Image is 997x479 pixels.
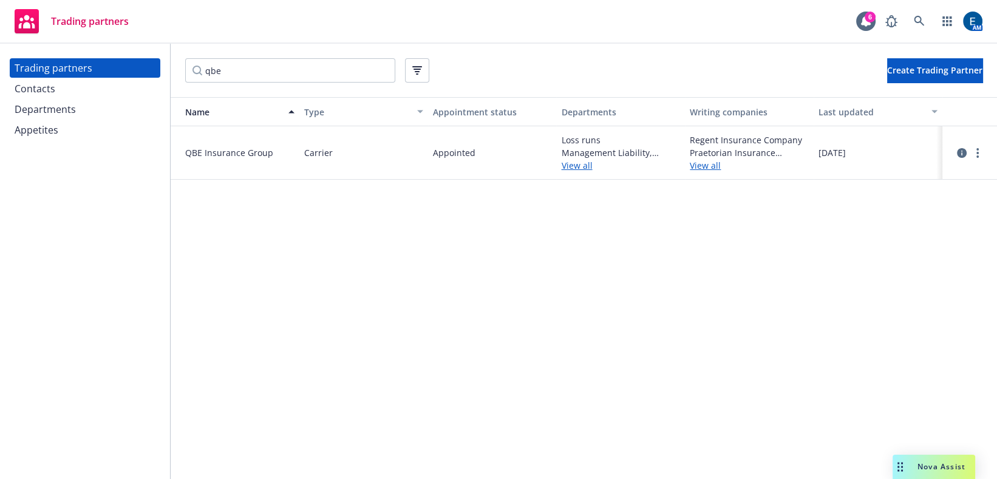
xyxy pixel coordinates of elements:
[561,134,680,146] span: Loss runs
[433,146,475,159] span: Appointed
[893,455,908,479] div: Drag to move
[818,106,924,118] div: Last updated
[963,12,982,31] img: photo
[10,79,160,98] a: Contacts
[10,4,134,38] a: Trading partners
[15,79,55,98] div: Contacts
[304,106,410,118] div: Type
[51,16,129,26] span: Trading partners
[433,106,552,118] div: Appointment status
[818,146,846,159] span: [DATE]
[690,134,809,146] span: Regent Insurance Company
[887,64,982,76] span: Create Trading Partner
[299,97,428,126] button: Type
[185,146,294,159] span: QBE Insurance Group
[556,97,685,126] button: Departments
[561,146,680,159] span: Management Liability, Professional Liability
[814,97,942,126] button: Last updated
[690,106,809,118] div: Writing companies
[185,58,395,83] input: Filter by keyword...
[561,106,680,118] div: Departments
[10,120,160,140] a: Appetites
[561,159,680,172] a: View all
[690,159,809,172] a: View all
[428,97,557,126] button: Appointment status
[970,146,985,160] a: more
[690,146,809,159] span: Praetorian Insurance Company
[304,146,333,159] span: Carrier
[15,100,76,119] div: Departments
[15,58,92,78] div: Trading partners
[907,9,931,33] a: Search
[175,106,281,118] div: Name
[10,58,160,78] a: Trading partners
[171,97,299,126] button: Name
[879,9,903,33] a: Report a Bug
[893,455,975,479] button: Nova Assist
[15,120,58,140] div: Appetites
[917,461,965,472] span: Nova Assist
[935,9,959,33] a: Switch app
[10,100,160,119] a: Departments
[865,10,876,21] div: 6
[685,97,814,126] button: Writing companies
[954,146,969,160] a: circleInformation
[887,58,982,83] button: Create Trading Partner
